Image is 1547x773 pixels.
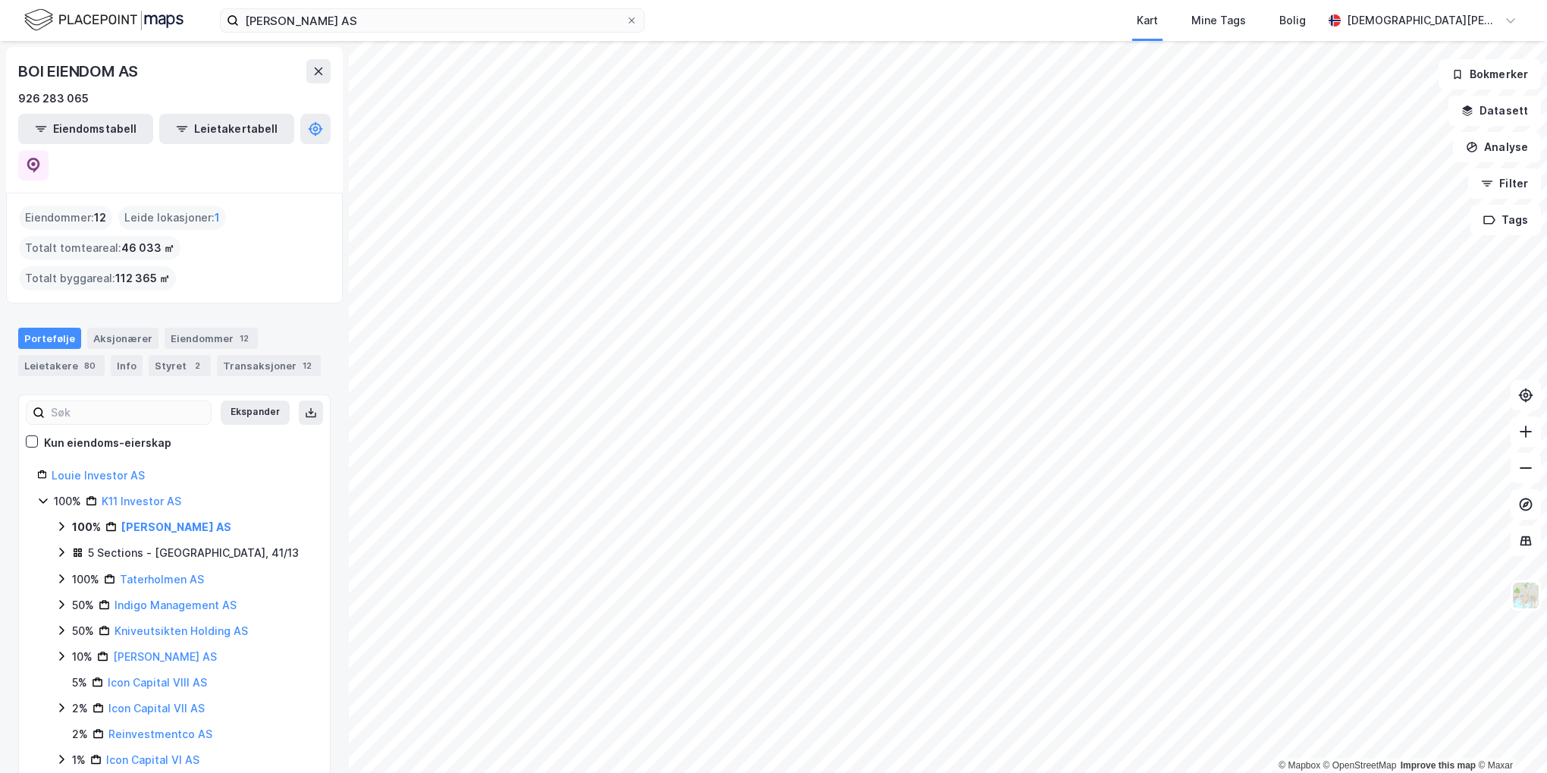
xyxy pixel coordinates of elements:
div: 10% [72,648,93,666]
div: 100% [54,492,81,511]
div: 2 [190,358,205,373]
input: Søk på adresse, matrikkel, gårdeiere, leietakere eller personer [239,9,626,32]
a: Icon Capital VIII AS [108,676,207,689]
img: Z [1511,581,1540,610]
div: 12 [300,358,315,373]
a: OpenStreetMap [1323,760,1397,771]
div: Aksjonærer [87,328,158,349]
a: [PERSON_NAME] AS [113,650,217,663]
div: 2% [72,725,88,743]
button: Ekspander [221,401,290,425]
iframe: Chat Widget [1471,700,1547,773]
button: Filter [1468,168,1541,199]
div: Totalt byggareal : [19,266,176,291]
input: Søk [45,401,211,424]
div: Mine Tags [1191,11,1246,30]
a: Icon Capital VII AS [108,702,205,715]
span: 46 033 ㎡ [121,239,174,257]
div: Leide lokasjoner : [118,206,226,230]
div: 5% [72,674,87,692]
div: 12 [237,331,252,346]
div: Info [111,355,143,376]
a: Kniveutsikten Holding AS [115,624,248,637]
div: 50% [72,596,94,614]
div: Transaksjoner [217,355,321,376]
a: Louie Investor AS [52,469,145,482]
div: 100% [72,570,99,589]
div: Styret [149,355,211,376]
a: Icon Capital VI AS [106,753,199,766]
div: Leietakere [18,355,105,376]
button: Eiendomstabell [18,114,153,144]
div: 100% [72,518,101,536]
div: BOI EIENDOM AS [18,59,141,83]
a: [PERSON_NAME] AS [121,520,231,533]
div: Portefølje [18,328,81,349]
a: Improve this map [1401,760,1476,771]
span: 12 [94,209,106,227]
a: K11 Investor AS [102,495,181,507]
div: 5 Sections - [GEOGRAPHIC_DATA], 41/13 [88,544,299,562]
div: Kun eiendoms-eierskap [44,434,171,452]
button: Tags [1470,205,1541,235]
div: [DEMOGRAPHIC_DATA][PERSON_NAME] [1347,11,1498,30]
div: Totalt tomteareal : [19,236,180,260]
img: logo.f888ab2527a4732fd821a326f86c7f29.svg [24,7,184,33]
div: 1% [72,751,86,769]
span: 112 365 ㎡ [115,269,170,288]
div: Kart [1137,11,1158,30]
a: Indigo Management AS [115,599,237,611]
div: 80 [81,358,99,373]
a: Mapbox [1279,760,1320,771]
span: 1 [215,209,220,227]
div: Bolig [1279,11,1306,30]
button: Bokmerker [1439,59,1541,90]
div: 926 283 065 [18,90,89,108]
a: Reinvestmentco AS [108,727,212,740]
a: Taterholmen AS [120,573,204,586]
button: Datasett [1448,96,1541,126]
div: Eiendommer [165,328,258,349]
div: Eiendommer : [19,206,112,230]
button: Leietakertabell [159,114,294,144]
div: 50% [72,622,94,640]
button: Analyse [1453,132,1541,162]
div: 2% [72,699,88,718]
